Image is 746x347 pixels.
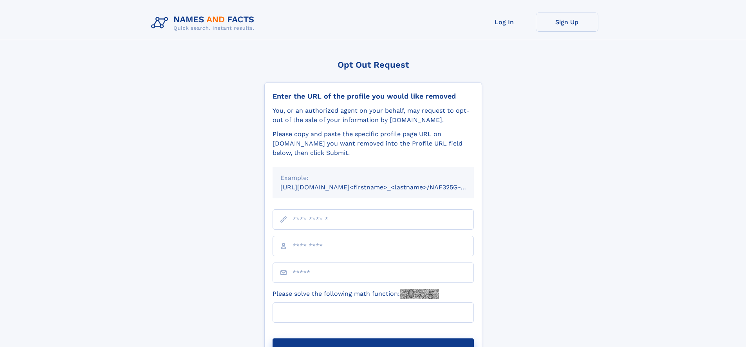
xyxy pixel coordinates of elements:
[280,183,489,191] small: [URL][DOMAIN_NAME]<firstname>_<lastname>/NAF325G-xxxxxxxx
[264,60,482,70] div: Opt Out Request
[473,13,536,32] a: Log In
[273,129,474,158] div: Please copy and paste the specific profile page URL on [DOMAIN_NAME] you want removed into the Pr...
[273,92,474,101] div: Enter the URL of the profile you would like removed
[536,13,598,32] a: Sign Up
[273,289,439,299] label: Please solve the following math function:
[280,173,466,183] div: Example:
[148,13,261,34] img: Logo Names and Facts
[273,106,474,125] div: You, or an authorized agent on your behalf, may request to opt-out of the sale of your informatio...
